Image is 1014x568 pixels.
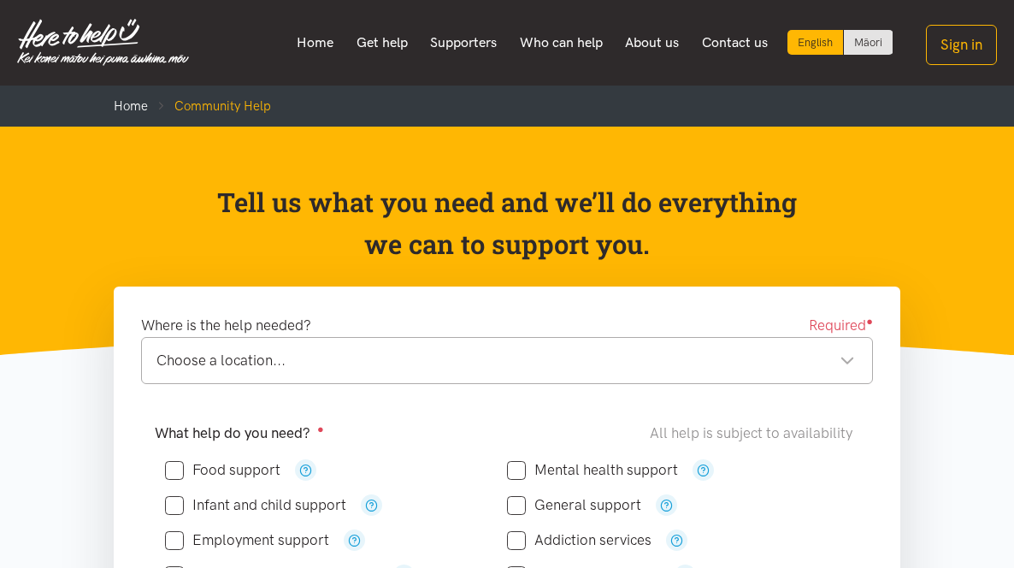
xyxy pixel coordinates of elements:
[787,30,844,55] div: Current language
[196,181,818,266] p: Tell us what you need and we’ll do everything we can to support you.
[345,25,419,61] a: Get help
[787,30,893,55] div: Language toggle
[844,30,893,55] a: Switch to Te Reo Māori
[155,422,324,445] label: What help do you need?
[17,19,189,66] img: Home
[165,533,329,547] label: Employment support
[690,25,779,61] a: Contact us
[926,25,997,65] button: Sign in
[286,25,345,61] a: Home
[507,463,678,477] label: Mental health support
[508,25,614,61] a: Who can help
[114,98,148,114] a: Home
[614,25,691,61] a: About us
[866,315,873,328] sup: ●
[317,423,324,435] sup: ●
[156,349,855,372] div: Choose a location...
[165,463,280,477] label: Food support
[650,422,859,445] div: All help is subject to availability
[507,533,651,547] label: Addiction services
[507,498,641,512] label: General support
[165,498,346,512] label: Infant and child support
[419,25,509,61] a: Supporters
[141,314,311,337] label: Where is the help needed?
[809,314,873,337] span: Required
[148,96,271,116] li: Community Help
